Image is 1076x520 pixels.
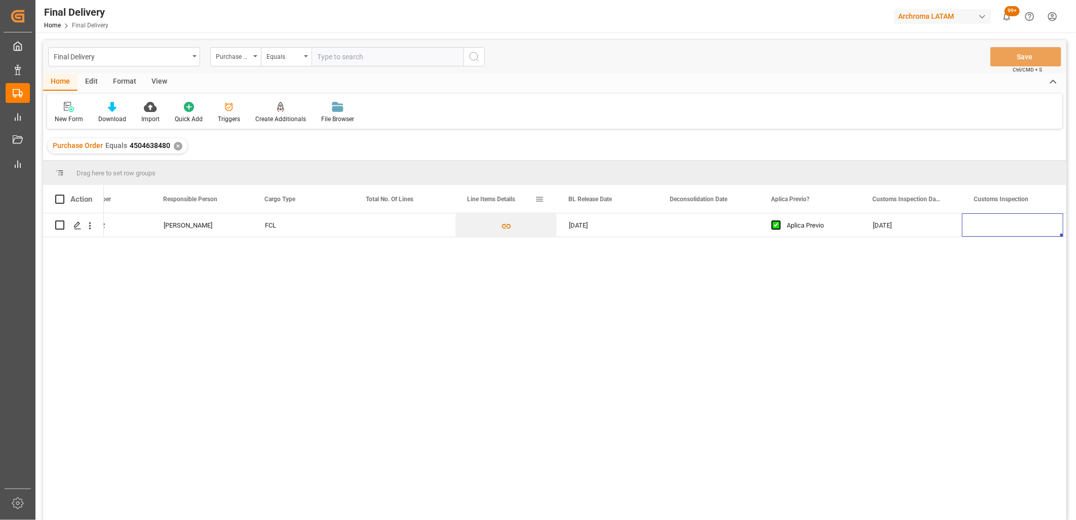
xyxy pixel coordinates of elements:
span: 99+ [1005,6,1020,16]
div: File Browser [321,115,354,124]
div: Import [141,115,160,124]
div: Quick Add [175,115,203,124]
div: [PERSON_NAME] [151,213,253,237]
span: Equals [105,141,127,150]
span: Aplica Previo? [771,196,810,203]
button: Save [990,47,1061,66]
div: Aplica Previo [787,214,849,237]
div: Create Additionals [255,115,306,124]
span: Responsible Person [163,196,217,203]
div: Final Delivery [44,5,108,20]
span: Total No. Of Lines [366,196,413,203]
div: Home [43,73,78,91]
button: show 100 new notifications [995,5,1018,28]
div: New Form [55,115,83,124]
button: open menu [48,47,200,66]
div: Triggers [218,115,240,124]
div: Archroma LATAM [894,9,991,24]
div: Download [98,115,126,124]
button: search button [464,47,485,66]
span: 4504638480 [130,141,170,150]
div: [DATE] [557,213,658,237]
div: Purchase Order [216,50,250,61]
span: Customs Inspection [974,196,1028,203]
span: Customs Inspection Date [872,196,940,203]
a: Home [44,22,61,29]
span: Line Items Details [467,196,515,203]
input: Type to search [312,47,464,66]
button: Archroma LATAM [894,7,995,26]
div: Edit [78,73,105,91]
span: Cargo Type [264,196,295,203]
span: Deconsolidation Date [670,196,727,203]
button: Help Center [1018,5,1041,28]
span: Drag here to set row groups [76,169,156,177]
button: open menu [261,47,312,66]
div: Final Delivery [54,50,189,62]
div: View [144,73,175,91]
button: open menu [210,47,261,66]
div: Press SPACE to select this row. [43,213,104,237]
div: Format [105,73,144,91]
span: Ctrl/CMD + S [1013,66,1042,73]
div: Equals [266,50,301,61]
div: ✕ [174,142,182,151]
span: BL Release Date [568,196,612,203]
div: Action [70,195,92,204]
span: Purchase Order [53,141,103,150]
div: [DATE] [861,213,962,237]
div: FCL [253,213,354,237]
